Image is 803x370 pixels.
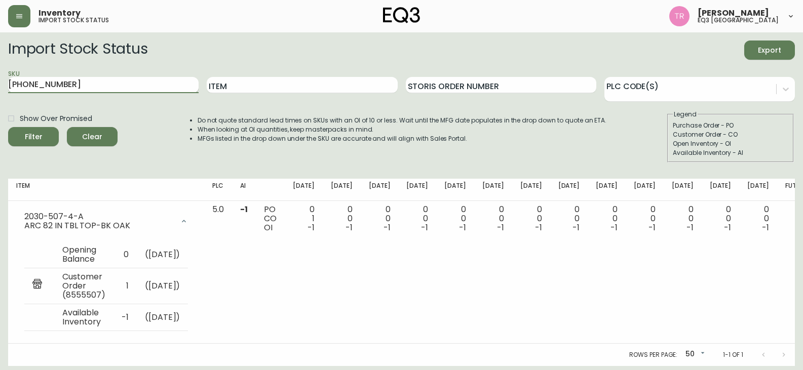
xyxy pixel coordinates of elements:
th: [DATE] [361,179,399,201]
td: 0 [113,241,137,268]
h2: Import Stock Status [8,40,147,60]
span: -1 [724,222,731,233]
div: 0 0 [596,205,618,232]
td: ( [DATE] ) [137,304,188,331]
button: Filter [8,127,59,146]
img: 214b9049a7c64896e5c13e8f38ff7a87 [669,6,690,26]
div: Customer Order - CO [673,130,788,139]
span: -1 [346,222,353,233]
p: 1-1 of 1 [723,350,743,359]
span: Show Over Promised [20,113,92,124]
td: -1 [113,304,137,331]
span: -1 [384,222,391,233]
td: Customer Order (8555507) [54,268,113,304]
div: PO CO [264,205,277,232]
div: 0 1 [293,205,315,232]
li: Do not quote standard lead times on SKUs with an OI of 10 or less. Wait until the MFG date popula... [198,116,607,125]
div: 0 0 [444,205,466,232]
div: Available Inventory - AI [673,148,788,157]
span: -1 [610,222,618,233]
legend: Legend [673,110,698,119]
th: [DATE] [436,179,474,201]
div: 0 0 [672,205,694,232]
th: [DATE] [588,179,626,201]
img: logo [383,7,420,23]
td: Opening Balance [54,241,113,268]
div: 0 0 [406,205,428,232]
th: PLC [204,179,232,201]
span: Clear [75,131,109,143]
span: -1 [421,222,428,233]
th: [DATE] [323,179,361,201]
th: [DATE] [398,179,436,201]
th: [DATE] [702,179,740,201]
td: ( [DATE] ) [137,241,188,268]
span: [PERSON_NAME] [698,9,769,17]
div: 0 0 [710,205,732,232]
div: 0 0 [482,205,504,232]
span: OI [264,222,273,233]
div: 0 0 [747,205,769,232]
th: [DATE] [474,179,512,201]
div: ARC 82 IN TBL TOP-BK OAK [24,221,174,230]
span: -1 [459,222,466,233]
th: [DATE] [550,179,588,201]
span: -1 [648,222,656,233]
div: 2030-507-4-AARC 82 IN TBL TOP-BK OAK [16,205,196,237]
div: Purchase Order - PO [673,121,788,130]
span: Inventory [39,9,81,17]
button: Clear [67,127,118,146]
div: 0 0 [558,205,580,232]
td: Available Inventory [54,304,113,331]
span: -1 [497,222,504,233]
span: Export [752,44,787,57]
span: -1 [308,222,315,233]
li: MFGs listed in the drop down under the SKU are accurate and will align with Sales Portal. [198,134,607,143]
div: 50 [681,346,707,363]
th: [DATE] [512,179,550,201]
span: -1 [240,203,248,215]
td: 5.0 [204,201,232,344]
div: 2030-507-4-A [24,212,174,221]
span: -1 [762,222,769,233]
span: -1 [686,222,694,233]
h5: eq3 [GEOGRAPHIC_DATA] [698,17,779,23]
span: -1 [572,222,580,233]
th: [DATE] [626,179,664,201]
th: [DATE] [285,179,323,201]
td: 1 [113,268,137,304]
th: [DATE] [664,179,702,201]
img: retail_report.svg [32,279,42,291]
div: Open Inventory - OI [673,139,788,148]
li: When looking at OI quantities, keep masterpacks in mind. [198,125,607,134]
th: Item [8,179,204,201]
span: -1 [535,222,542,233]
th: AI [232,179,256,201]
button: Export [744,40,795,60]
div: 0 0 [634,205,656,232]
th: [DATE] [739,179,777,201]
div: 0 0 [331,205,353,232]
p: Rows per page: [629,350,677,359]
h5: import stock status [39,17,109,23]
td: ( [DATE] ) [137,268,188,304]
div: 0 0 [520,205,542,232]
div: 0 0 [369,205,391,232]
